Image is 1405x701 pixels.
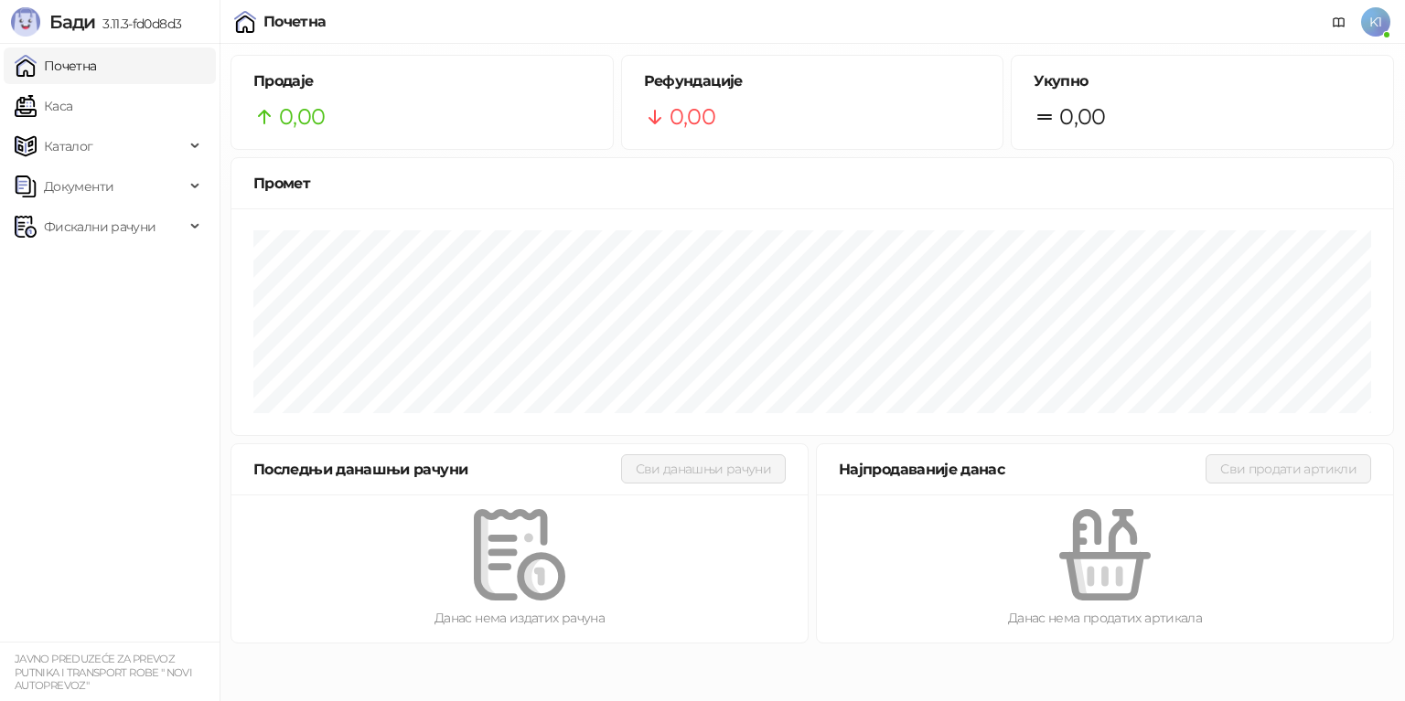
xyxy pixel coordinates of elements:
span: 0,00 [279,100,325,134]
small: JAVNO PREDUZEĆE ZA PREVOZ PUTNIKA I TRANSPORT ROBE " NOVI AUTOPREVOZ" [15,653,192,692]
a: Каса [15,88,72,124]
span: Документи [44,168,113,205]
button: Сви данашњи рачуни [621,454,786,483]
span: 3.11.3-fd0d8d3 [95,16,181,32]
div: Данас нема издатих рачуна [261,608,778,628]
div: Последњи данашњи рачуни [253,458,621,481]
span: Бади [49,11,95,33]
div: Данас нема продатих артикала [846,608,1364,628]
span: 0,00 [670,100,715,134]
span: 0,00 [1059,100,1105,134]
img: Logo [11,7,40,37]
div: Промет [253,172,1371,195]
a: Почетна [15,48,97,84]
h5: Продаје [253,70,591,92]
div: Почетна [263,15,327,29]
h5: Укупно [1034,70,1371,92]
button: Сви продати артикли [1206,454,1371,483]
span: K1 [1361,7,1390,37]
span: Каталог [44,128,93,165]
div: Најпродаваније данас [839,458,1206,481]
a: Документација [1325,7,1354,37]
span: Фискални рачуни [44,208,156,245]
h5: Рефундације [644,70,981,92]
